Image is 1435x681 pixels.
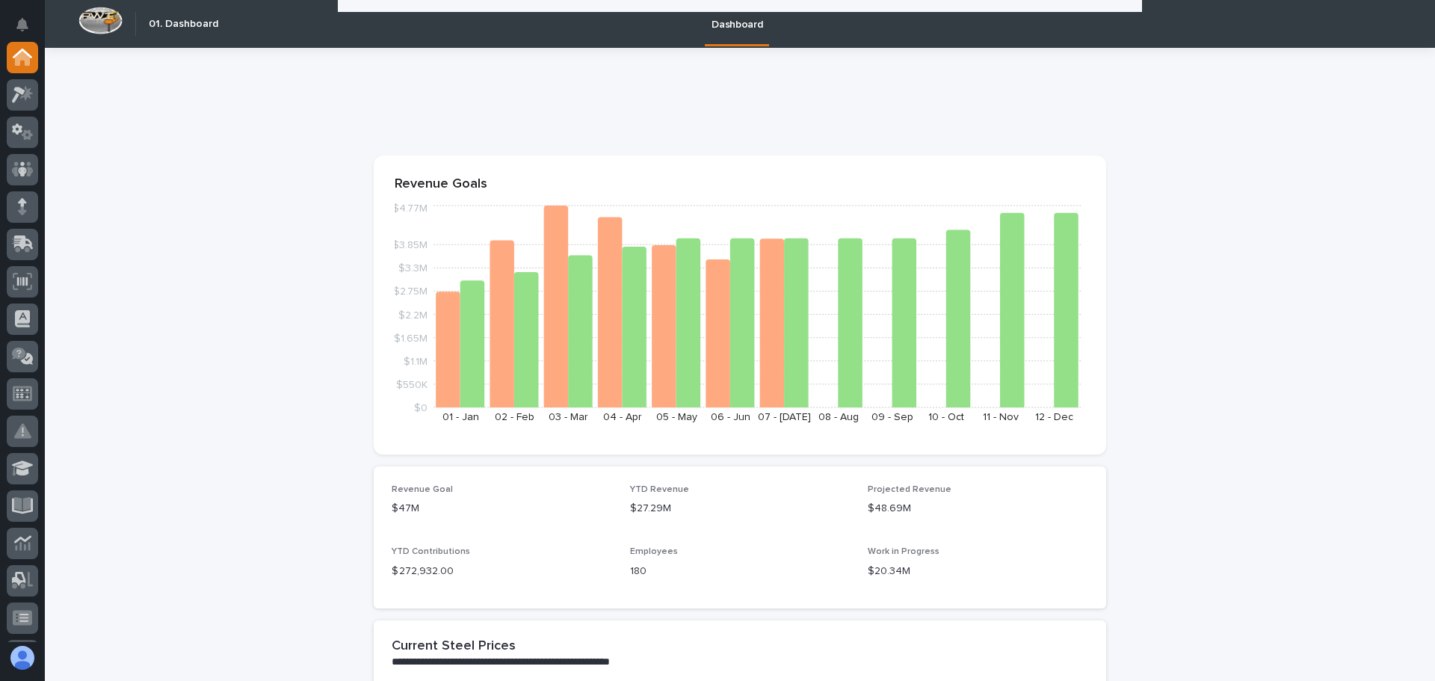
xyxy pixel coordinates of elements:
[7,9,38,40] button: Notifications
[393,286,428,297] tspan: $2.75M
[928,412,964,422] text: 10 - Oct
[78,7,123,34] img: Workspace Logo
[392,564,612,579] p: $ 272,932.00
[868,564,1088,579] p: $20.34M
[630,501,851,517] p: $27.29M
[149,18,218,31] h2: 01. Dashboard
[630,564,851,579] p: 180
[19,18,38,42] div: Notifications
[983,412,1019,422] text: 11 - Nov
[871,412,913,422] text: 09 - Sep
[404,356,428,366] tspan: $1.1M
[711,412,750,422] text: 06 - Jun
[392,547,470,556] span: YTD Contributions
[398,263,428,274] tspan: $3.3M
[392,485,453,494] span: Revenue Goal
[868,547,939,556] span: Work in Progress
[758,412,811,422] text: 07 - [DATE]
[818,412,859,422] text: 08 - Aug
[394,333,428,343] tspan: $1.65M
[549,412,588,422] text: 03 - Mar
[396,379,428,389] tspan: $550K
[1035,412,1073,422] text: 12 - Dec
[398,309,428,320] tspan: $2.2M
[495,412,534,422] text: 02 - Feb
[392,240,428,250] tspan: $3.85M
[603,412,642,422] text: 04 - Apr
[395,176,1085,193] p: Revenue Goals
[392,501,612,517] p: $47M
[868,501,1088,517] p: $48.69M
[656,412,697,422] text: 05 - May
[414,403,428,413] tspan: $0
[630,547,678,556] span: Employees
[392,638,516,655] h2: Current Steel Prices
[630,485,689,494] span: YTD Revenue
[868,485,951,494] span: Projected Revenue
[442,412,479,422] text: 01 - Jan
[392,203,428,214] tspan: $4.77M
[7,642,38,674] button: users-avatar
